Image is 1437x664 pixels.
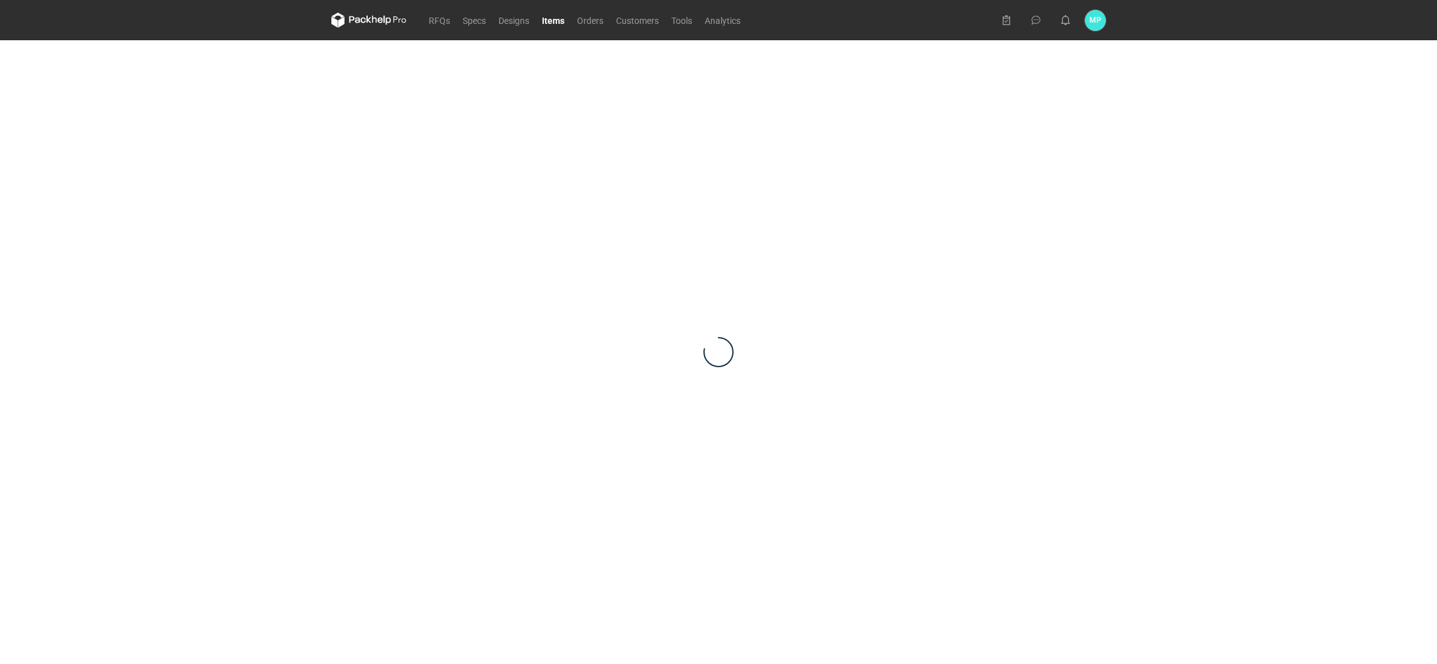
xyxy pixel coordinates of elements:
[456,13,492,28] a: Specs
[331,13,407,28] svg: Packhelp Pro
[492,13,536,28] a: Designs
[571,13,610,28] a: Orders
[698,13,747,28] a: Analytics
[1085,10,1106,31] button: MP
[1085,10,1106,31] div: Martyna Paroń
[665,13,698,28] a: Tools
[536,13,571,28] a: Items
[422,13,456,28] a: RFQs
[610,13,665,28] a: Customers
